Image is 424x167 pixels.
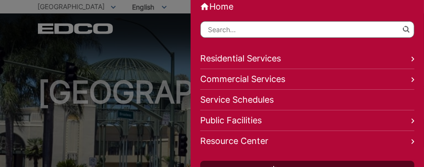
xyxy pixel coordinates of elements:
[200,131,414,151] a: Resource Center
[200,90,414,110] a: Service Schedules
[200,21,414,38] input: Search
[200,110,414,131] a: Public Facilities
[200,1,414,12] a: Home
[200,69,414,90] a: Commercial Services
[200,48,414,69] a: Residential Services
